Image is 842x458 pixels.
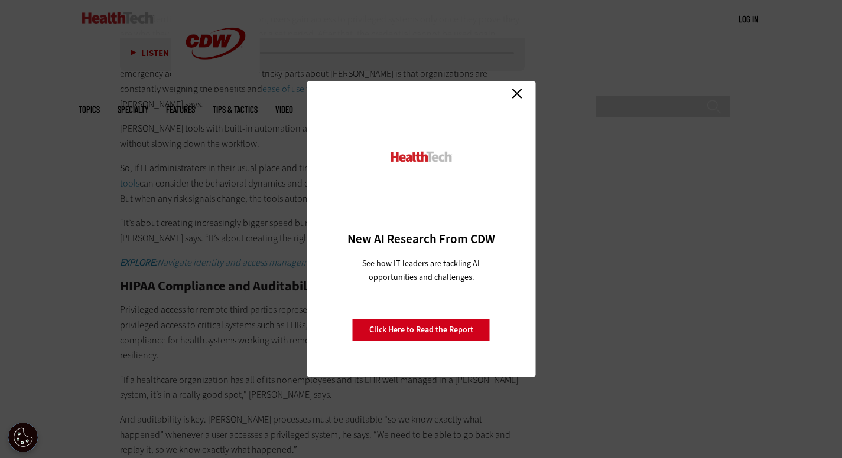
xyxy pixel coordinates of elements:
[508,84,526,102] a: Close
[389,151,453,163] img: HealthTech_0.png
[8,423,38,452] div: Cookie Settings
[352,319,490,341] a: Click Here to Read the Report
[348,257,494,284] p: See how IT leaders are tackling AI opportunities and challenges.
[8,423,38,452] button: Open Preferences
[327,231,515,247] h3: New AI Research From CDW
